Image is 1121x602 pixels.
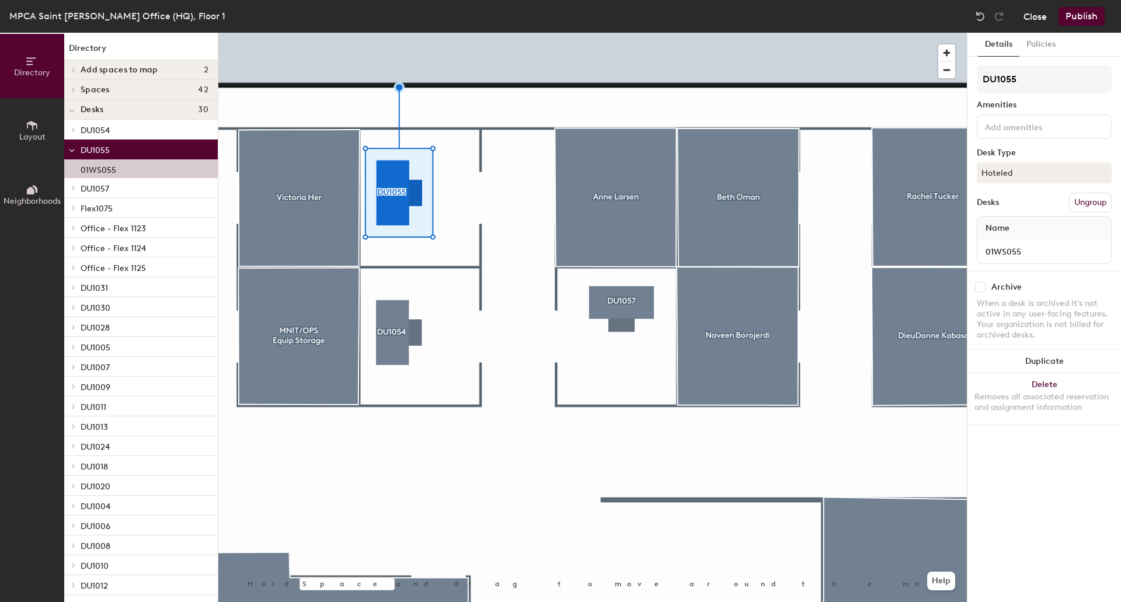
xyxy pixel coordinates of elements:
p: 01WS055 [81,162,116,175]
span: DU1007 [81,363,110,373]
button: Close [1023,7,1047,26]
span: Office - Flex 1124 [81,243,146,253]
button: Duplicate [967,350,1121,373]
div: MPCA Saint [PERSON_NAME] Office (HQ), Floor 1 [9,9,225,23]
button: Policies [1019,33,1063,57]
span: Office - Flex 1125 [81,263,146,273]
span: DU1055 [81,145,110,155]
span: 42 [198,85,208,95]
span: DU1028 [81,323,110,333]
input: Unnamed desk [980,243,1109,260]
img: Undo [974,11,986,22]
input: Add amenities [983,119,1088,133]
span: Add spaces to map [81,65,158,75]
span: DU1010 [81,561,109,571]
img: Redo [993,11,1005,22]
div: Archive [991,283,1022,292]
button: Hoteled [977,162,1112,183]
span: DU1031 [81,283,108,293]
span: Flex1075 [81,204,113,214]
span: DU1024 [81,442,110,452]
span: DU1054 [81,126,110,135]
span: Layout [19,132,46,142]
span: Directory [14,68,50,78]
h1: Directory [64,42,218,60]
span: Name [980,218,1015,239]
button: Details [978,33,1019,57]
button: Ungroup [1069,193,1112,213]
div: Desks [977,198,999,207]
span: DU1004 [81,502,110,511]
span: DU1030 [81,303,110,313]
span: DU1011 [81,402,106,412]
span: DU1020 [81,482,110,492]
div: Removes all associated reservation and assignment information [974,392,1114,413]
span: DU1013 [81,422,108,432]
span: DU1008 [81,541,110,551]
span: 30 [198,105,208,114]
span: Desks [81,105,103,114]
button: DeleteRemoves all associated reservation and assignment information [967,373,1121,424]
span: Office - Flex 1123 [81,224,146,234]
span: DU1012 [81,581,108,591]
div: When a desk is archived it's not active in any user-facing features. Your organization is not bil... [977,298,1112,340]
span: DU1006 [81,521,110,531]
div: Desk Type [977,148,1112,158]
button: Help [927,572,955,590]
span: Neighborhoods [4,196,61,206]
span: 2 [204,65,208,75]
span: DU1005 [81,343,110,353]
span: DU1057 [81,184,109,194]
button: Publish [1059,7,1105,26]
div: Amenities [977,100,1112,110]
span: DU1009 [81,382,110,392]
span: DU1018 [81,462,108,472]
span: Spaces [81,85,110,95]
